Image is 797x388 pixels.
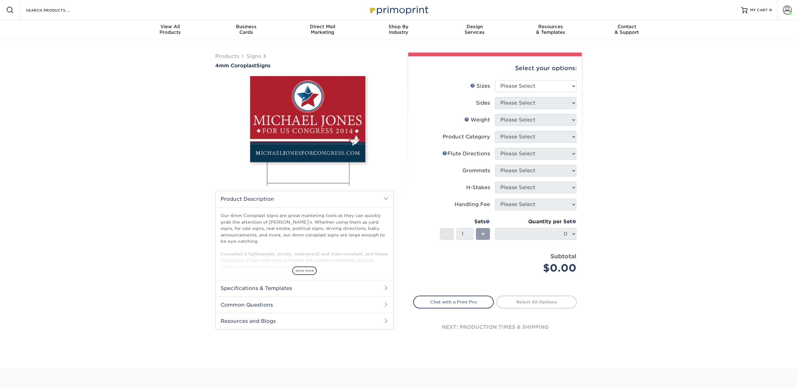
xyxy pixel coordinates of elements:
[443,133,490,141] div: Product Category
[436,20,513,40] a: DesignServices
[284,24,361,29] span: Direct Mail
[132,24,208,35] div: Products
[361,24,437,35] div: Industry
[284,20,361,40] a: Direct MailMarketing
[513,20,589,40] a: Resources& Templates
[367,3,430,17] img: Primoprint
[550,253,576,260] strong: Subtotal
[208,24,284,35] div: Cards
[481,229,485,239] span: +
[413,56,577,80] div: Select your options:
[247,53,261,59] a: Signs
[500,261,576,276] div: $0.00
[361,20,437,40] a: Shop ByIndustry
[750,8,768,13] span: MY CART
[769,8,772,12] span: 0
[442,150,490,158] div: Flute Directions
[589,20,665,40] a: Contact& Support
[215,69,394,193] img: 4mm Coroplast 01
[440,218,490,225] div: Sets
[413,308,577,346] div: next: production times & shipping
[284,24,361,35] div: Marketing
[455,201,490,208] div: Handling Fee
[476,99,490,107] div: Sides
[589,24,665,35] div: & Support
[221,212,388,372] p: Our 4mm Coroplast signs are great marketing tools as they can quickly grab the attention of [PERS...
[208,24,284,29] span: Business
[361,24,437,29] span: Shop By
[208,20,284,40] a: BusinessCards
[132,20,208,40] a: View AllProducts
[215,63,256,69] span: 4mm Coroplast
[495,218,576,225] div: Quantity per Set
[413,296,494,308] a: Chat with a Print Pro
[464,116,490,124] div: Weight
[470,82,490,90] div: Sizes
[436,24,513,35] div: Services
[216,191,393,207] h2: Product Description
[513,24,589,35] div: & Templates
[216,280,393,296] h2: Specifications & Templates
[513,24,589,29] span: Resources
[215,63,394,69] a: 4mm CoroplastSigns
[462,167,490,174] div: Grommets
[216,313,393,329] h2: Resources and Blogs
[466,184,490,191] div: H-Stakes
[132,24,208,29] span: View All
[215,53,239,59] a: Products
[496,296,577,308] a: Select All Options
[25,6,86,14] input: SEARCH PRODUCTS.....
[589,24,665,29] span: Contact
[215,63,394,69] h1: Signs
[292,266,317,275] span: show more
[436,24,513,29] span: Design
[216,297,393,313] h2: Common Questions
[445,229,448,239] span: -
